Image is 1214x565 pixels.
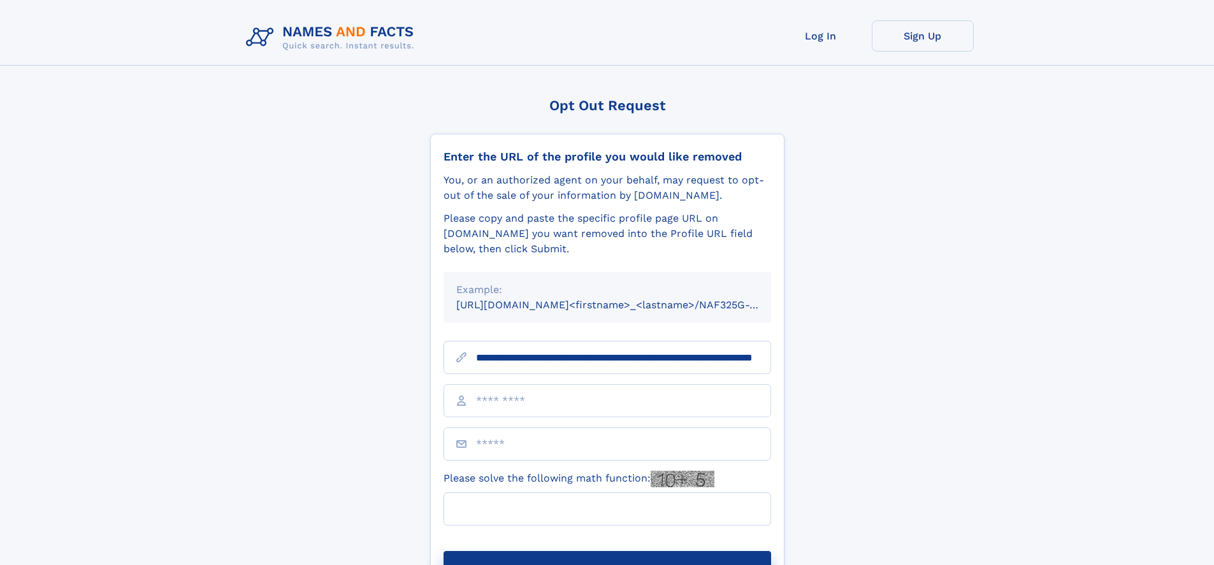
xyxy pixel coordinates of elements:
[456,282,758,297] div: Example:
[456,299,795,311] small: [URL][DOMAIN_NAME]<firstname>_<lastname>/NAF325G-xxxxxxxx
[444,211,771,257] div: Please copy and paste the specific profile page URL on [DOMAIN_NAME] you want removed into the Pr...
[872,20,974,52] a: Sign Up
[444,471,714,487] label: Please solve the following math function:
[444,173,771,203] div: You, or an authorized agent on your behalf, may request to opt-out of the sale of your informatio...
[444,150,771,164] div: Enter the URL of the profile you would like removed
[241,20,424,55] img: Logo Names and Facts
[430,97,784,113] div: Opt Out Request
[770,20,872,52] a: Log In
